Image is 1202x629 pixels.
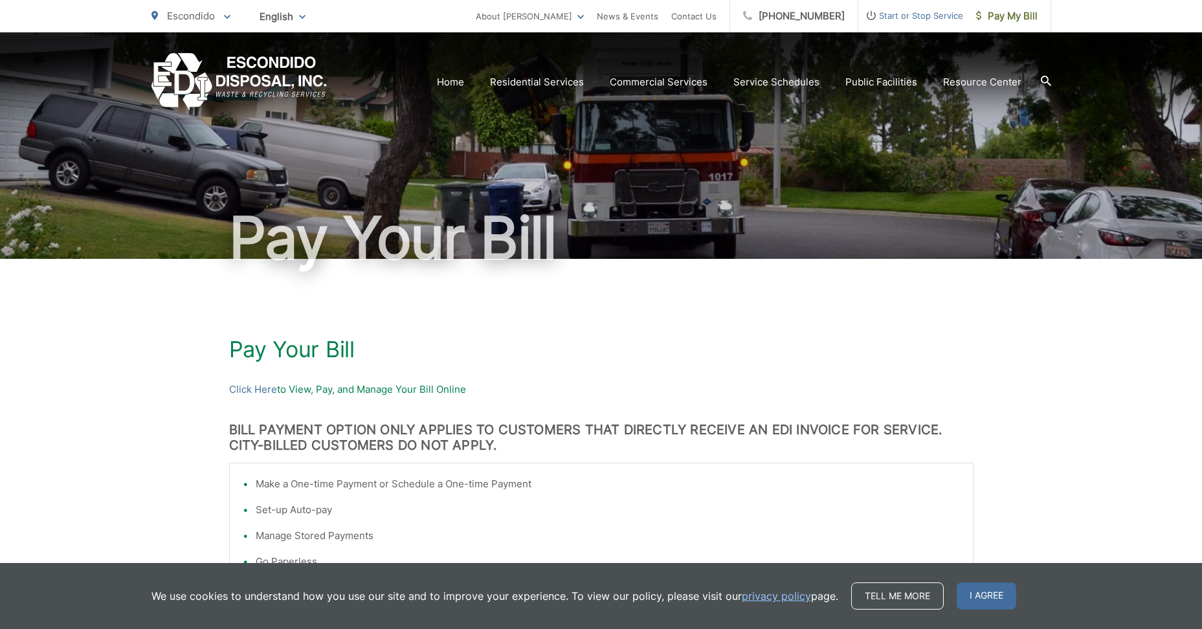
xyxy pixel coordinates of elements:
a: Resource Center [943,74,1021,90]
li: Manage Stored Payments [256,528,960,544]
p: to View, Pay, and Manage Your Bill Online [229,382,974,397]
li: Set-up Auto-pay [256,502,960,518]
a: Public Facilities [845,74,917,90]
h1: Pay Your Bill [151,206,1051,270]
a: Home [437,74,464,90]
a: Commercial Services [610,74,707,90]
a: EDCD logo. Return to the homepage. [151,53,327,111]
a: News & Events [597,8,658,24]
a: privacy policy [742,588,811,604]
a: Residential Services [490,74,584,90]
a: Tell me more [851,582,944,610]
a: Click Here [229,382,277,397]
a: About [PERSON_NAME] [476,8,584,24]
a: Service Schedules [733,74,819,90]
span: English [250,5,315,28]
span: Pay My Bill [976,8,1038,24]
li: Make a One-time Payment or Schedule a One-time Payment [256,476,960,492]
h3: BILL PAYMENT OPTION ONLY APPLIES TO CUSTOMERS THAT DIRECTLY RECEIVE AN EDI INVOICE FOR SERVICE. C... [229,422,974,453]
span: Escondido [167,10,215,22]
h1: Pay Your Bill [229,337,974,362]
li: Go Paperless [256,554,960,569]
a: Contact Us [671,8,717,24]
p: We use cookies to understand how you use our site and to improve your experience. To view our pol... [151,588,838,604]
span: I agree [957,582,1016,610]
